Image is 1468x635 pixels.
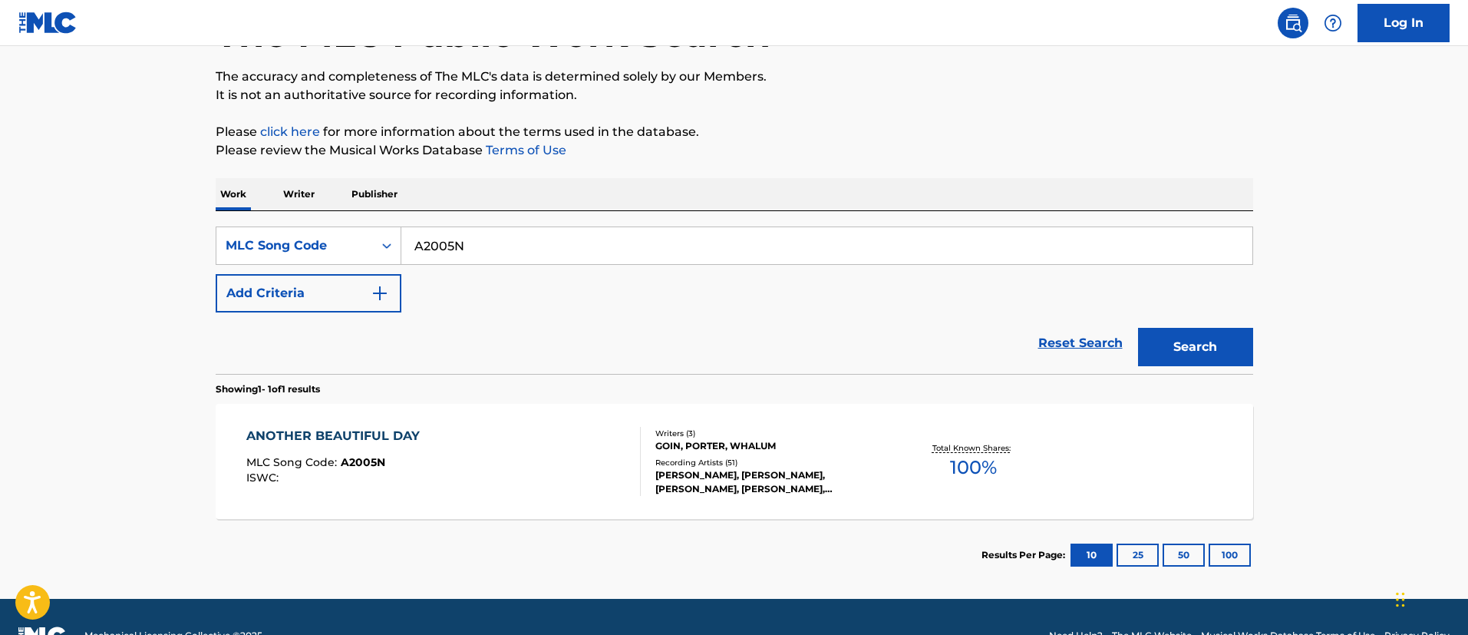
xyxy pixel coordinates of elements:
span: A2005N [341,455,385,469]
form: Search Form [216,227,1253,374]
div: Drag [1396,577,1405,623]
div: Help [1318,8,1348,38]
img: search [1284,14,1302,32]
p: Work [216,178,251,210]
p: Results Per Page: [981,548,1069,562]
span: 100 % [950,454,997,481]
a: Log In [1357,4,1450,42]
img: help [1324,14,1342,32]
iframe: Chat Widget [1391,561,1468,635]
span: MLC Song Code : [246,455,341,469]
p: Publisher [347,178,402,210]
img: MLC Logo [18,12,78,34]
a: Terms of Use [483,143,566,157]
img: 9d2ae6d4665cec9f34b9.svg [371,284,389,303]
a: ANOTHER BEAUTIFUL DAYMLC Song Code:A2005NISWC:Writers (3)GOIN, PORTER, WHALUMRecording Artists (5... [216,404,1253,519]
span: ISWC : [246,471,282,485]
div: [PERSON_NAME], [PERSON_NAME], [PERSON_NAME], [PERSON_NAME], [PERSON_NAME] [655,468,887,496]
button: 10 [1070,544,1113,567]
p: Please for more information about the terms used in the database. [216,123,1253,141]
p: It is not an authoritative source for recording information. [216,86,1253,104]
a: Public Search [1278,8,1308,38]
div: MLC Song Code [226,236,364,255]
button: 25 [1117,544,1159,567]
p: Please review the Musical Works Database [216,141,1253,160]
p: Showing 1 - 1 of 1 results [216,382,320,396]
a: Reset Search [1031,326,1130,360]
div: Recording Artists ( 51 ) [655,457,887,468]
button: 100 [1209,544,1251,567]
button: Search [1138,328,1253,366]
button: 50 [1163,544,1205,567]
p: Total Known Shares: [932,442,1014,454]
div: Writers ( 3 ) [655,428,887,439]
div: ANOTHER BEAUTIFUL DAY [246,427,427,445]
p: Writer [279,178,319,210]
p: The accuracy and completeness of The MLC's data is determined solely by our Members. [216,68,1253,86]
div: GOIN, PORTER, WHALUM [655,439,887,453]
button: Add Criteria [216,274,401,313]
a: click here [260,124,320,139]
